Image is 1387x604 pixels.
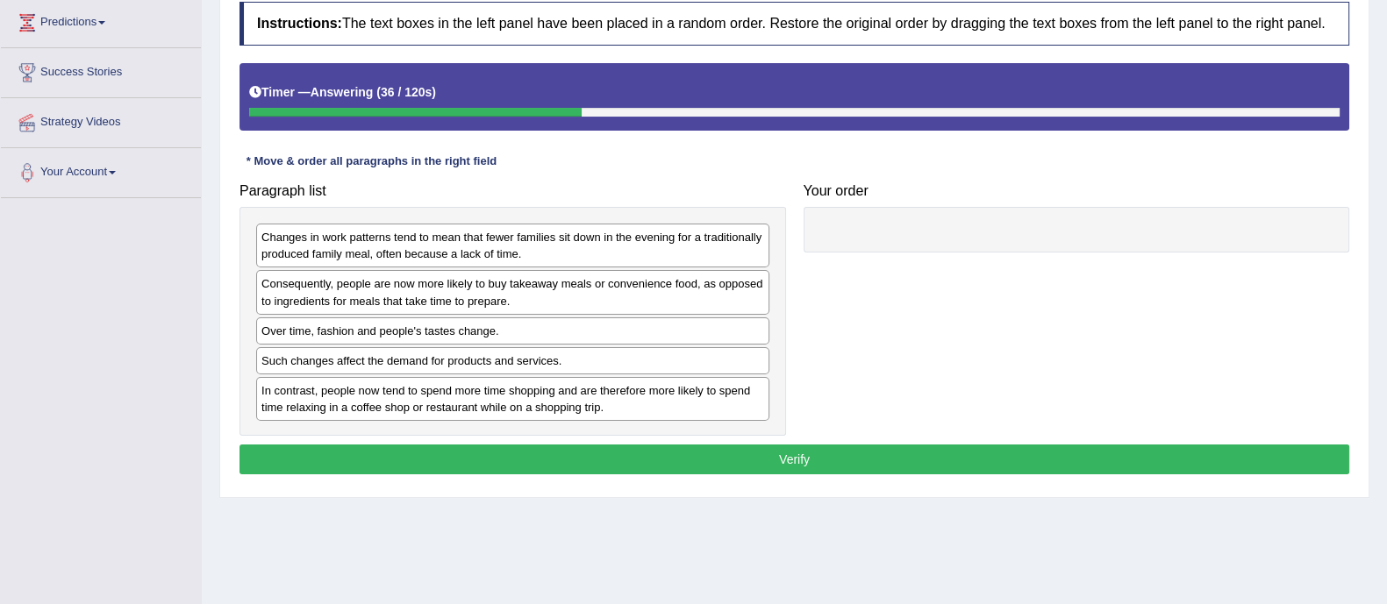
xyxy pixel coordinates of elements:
[240,153,504,169] div: * Move & order all paragraphs in the right field
[432,85,436,99] b: )
[249,86,436,99] h5: Timer —
[240,2,1349,46] h4: The text boxes in the left panel have been placed in a random order. Restore the original order b...
[256,377,769,421] div: In contrast, people now tend to spend more time shopping and are therefore more likely to spend t...
[256,224,769,267] div: Changes in work patterns tend to mean that fewer families sit down in the evening for a tradition...
[240,444,1349,474] button: Verify
[804,183,1350,199] h4: Your order
[311,85,374,99] b: Answering
[1,148,201,192] a: Your Account
[376,85,381,99] b: (
[256,347,769,374] div: Such changes affect the demand for products and services.
[256,270,769,314] div: Consequently, people are now more likely to buy takeaway meals or convenience food, as opposed to...
[381,85,432,99] b: 36 / 120s
[240,183,786,199] h4: Paragraph list
[1,48,201,92] a: Success Stories
[1,98,201,142] a: Strategy Videos
[257,16,342,31] b: Instructions:
[256,317,769,345] div: Over time, fashion and people's tastes change.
